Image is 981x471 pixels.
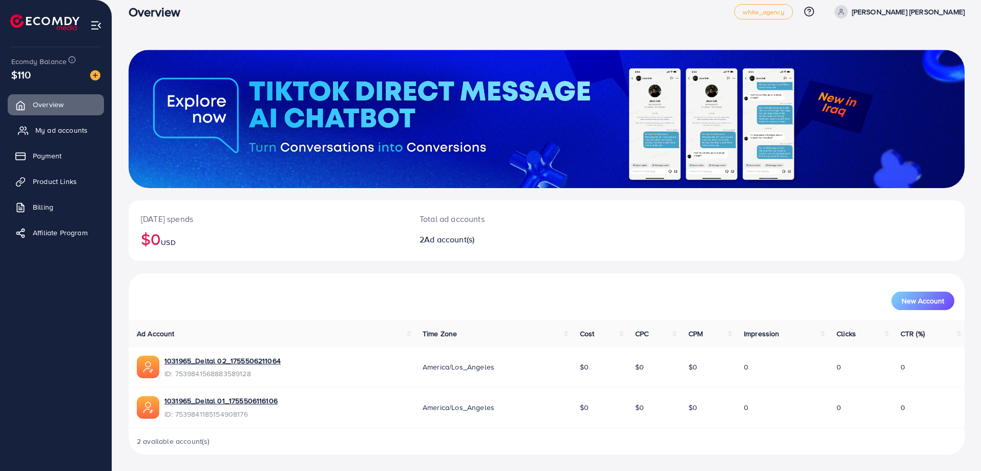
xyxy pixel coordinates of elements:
[33,228,88,238] span: Affiliate Program
[137,436,210,446] span: 2 available account(s)
[11,67,31,82] span: $110
[688,362,697,372] span: $0
[164,356,281,366] a: 1031965_Deltal 02_1755506211064
[688,402,697,413] span: $0
[837,329,856,339] span: Clicks
[423,329,457,339] span: Time Zone
[852,6,965,18] p: [PERSON_NAME] [PERSON_NAME]
[580,362,589,372] span: $0
[33,151,61,161] span: Payment
[8,120,104,140] a: My ad accounts
[580,402,589,413] span: $0
[837,362,841,372] span: 0
[901,362,905,372] span: 0
[635,362,644,372] span: $0
[424,234,474,245] span: Ad account(s)
[635,329,649,339] span: CPC
[744,402,748,413] span: 0
[8,94,104,115] a: Overview
[8,146,104,166] a: Payment
[891,292,954,310] button: New Account
[8,197,104,217] a: Billing
[423,362,494,372] span: America/Los_Angeles
[743,9,784,15] span: white_agency
[937,425,973,463] iframe: Chat
[164,409,278,419] span: ID: 7539841185154908176
[137,329,175,339] span: Ad Account
[141,229,395,249] h2: $0
[688,329,703,339] span: CPM
[10,14,79,30] img: logo
[33,202,53,212] span: Billing
[830,5,965,18] a: [PERSON_NAME] [PERSON_NAME]
[33,99,64,110] span: Overview
[734,4,793,19] a: white_agency
[141,213,395,225] p: [DATE] spends
[90,19,102,31] img: menu
[902,297,944,304] span: New Account
[901,402,905,413] span: 0
[635,402,644,413] span: $0
[129,5,189,19] h3: Overview
[423,402,494,413] span: America/Los_Angeles
[837,402,841,413] span: 0
[744,329,780,339] span: Impression
[164,396,278,406] a: 1031965_Deltal 01_1755506116106
[901,329,925,339] span: CTR (%)
[580,329,595,339] span: Cost
[744,362,748,372] span: 0
[90,70,100,80] img: image
[420,213,604,225] p: Total ad accounts
[137,356,159,378] img: ic-ads-acc.e4c84228.svg
[8,171,104,192] a: Product Links
[137,396,159,419] img: ic-ads-acc.e4c84228.svg
[33,176,77,187] span: Product Links
[420,235,604,244] h2: 2
[35,125,88,135] span: My ad accounts
[161,237,175,248] span: USD
[11,56,67,67] span: Ecomdy Balance
[164,368,281,379] span: ID: 7539841568883589128
[8,222,104,243] a: Affiliate Program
